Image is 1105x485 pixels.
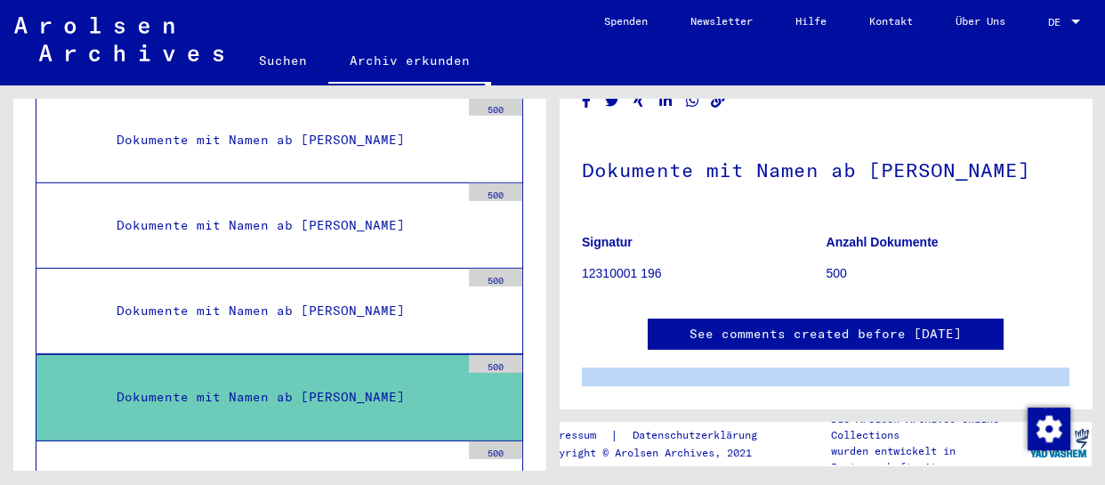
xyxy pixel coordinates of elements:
a: Archiv erkunden [328,39,491,85]
p: Die Arolsen Archives Online-Collections [831,411,1026,443]
img: yv_logo.png [1026,421,1093,465]
div: Zustimmung ändern [1027,407,1069,449]
div: 500 [469,98,522,116]
a: See comments created before [DATE] [690,325,962,344]
p: Copyright © Arolsen Archives, 2021 [540,445,778,461]
div: | [540,426,778,445]
b: Signatur [582,235,633,249]
button: Share on Twitter [603,90,622,112]
div: Dokumente mit Namen ab [PERSON_NAME] [103,380,460,415]
div: Dokumente mit Namen ab [PERSON_NAME] [103,294,460,328]
p: wurden entwickelt in Partnerschaft mit [831,443,1026,475]
a: Impressum [540,426,610,445]
img: Zustimmung ändern [1028,408,1070,450]
div: Dokumente mit Namen ab [PERSON_NAME] [103,123,460,158]
div: 500 [469,183,522,201]
b: Anzahl Dokumente [827,235,939,249]
a: Datenschutzerklärung [618,426,778,445]
button: Share on Facebook [577,90,596,112]
button: Share on WhatsApp [683,90,702,112]
div: 500 [469,269,522,287]
span: DE [1048,16,1068,28]
button: Share on Xing [630,90,649,112]
a: Suchen [238,39,328,82]
img: Arolsen_neg.svg [14,17,223,61]
p: 500 [827,264,1070,283]
div: Dokumente mit Namen ab [PERSON_NAME] [103,208,460,243]
div: 500 [469,355,522,373]
div: 500 [469,441,522,459]
button: Share on LinkedIn [657,90,675,112]
button: Copy link [709,90,728,112]
p: 12310001 196 [582,264,826,283]
h1: Dokumente mit Namen ab [PERSON_NAME] [582,129,1069,207]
